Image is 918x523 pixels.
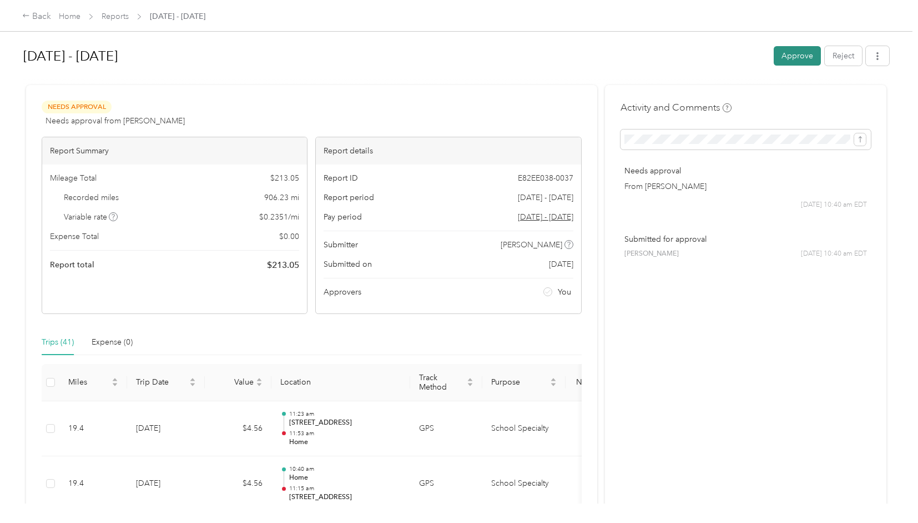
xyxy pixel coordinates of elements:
[64,192,119,203] span: Recorded miles
[501,239,562,251] span: [PERSON_NAME]
[59,12,80,21] a: Home
[289,492,401,502] p: [STREET_ADDRESS]
[289,485,401,492] p: 11:15 am
[289,473,401,483] p: Home
[316,137,581,165] div: Report details
[518,211,573,223] span: Go to pay period
[467,376,473,383] span: caret-up
[23,43,766,69] h1: Aug 1 - 31, 2025
[127,456,205,512] td: [DATE]
[289,465,401,473] p: 10:40 am
[205,401,271,457] td: $4.56
[324,172,358,184] span: Report ID
[112,381,118,388] span: caret-down
[482,401,566,457] td: School Specialty
[624,165,867,177] p: Needs approval
[549,258,573,270] span: [DATE]
[558,286,571,298] span: You
[271,364,410,401] th: Location
[270,172,299,184] span: $ 213.05
[64,211,118,223] span: Variable rate
[42,137,307,165] div: Report Summary
[205,364,271,401] th: Value
[482,456,566,512] td: School Specialty
[566,364,607,401] th: Notes
[136,377,187,387] span: Trip Date
[289,410,401,418] p: 11:23 am
[92,336,133,348] div: Expense (0)
[189,376,196,383] span: caret-up
[112,376,118,383] span: caret-up
[279,231,299,242] span: $ 0.00
[50,172,97,184] span: Mileage Total
[550,381,557,388] span: caret-down
[46,115,185,127] span: Needs approval from [PERSON_NAME]
[410,456,482,512] td: GPS
[482,364,566,401] th: Purpose
[856,461,918,523] iframe: Everlance-gr Chat Button Frame
[289,418,401,428] p: [STREET_ADDRESS]
[289,437,401,447] p: Home
[518,172,573,184] span: E82EE038-0037
[68,377,109,387] span: Miles
[324,258,372,270] span: Submitted on
[256,381,263,388] span: caret-down
[205,456,271,512] td: $4.56
[518,192,573,203] span: [DATE] - [DATE]
[324,239,358,251] span: Submitter
[624,181,867,192] p: From [PERSON_NAME]
[419,373,465,392] span: Track Method
[324,286,361,298] span: Approvers
[42,101,112,113] span: Needs Approval
[102,12,129,21] a: Reports
[150,11,205,22] span: [DATE] - [DATE]
[324,192,374,203] span: Report period
[621,101,732,114] h4: Activity and Comments
[410,401,482,457] td: GPS
[624,249,679,259] span: [PERSON_NAME]
[801,249,867,259] span: [DATE] 10:40 am EDT
[491,377,548,387] span: Purpose
[801,200,867,210] span: [DATE] 10:40 am EDT
[410,364,482,401] th: Track Method
[50,259,94,271] span: Report total
[127,401,205,457] td: [DATE]
[825,46,862,66] button: Reject
[774,46,821,66] button: Approve
[189,381,196,388] span: caret-down
[550,376,557,383] span: caret-up
[259,211,299,223] span: $ 0.2351 / mi
[50,231,99,242] span: Expense Total
[256,376,263,383] span: caret-up
[467,381,473,388] span: caret-down
[42,336,74,348] div: Trips (41)
[59,401,127,457] td: 19.4
[324,211,362,223] span: Pay period
[289,430,401,437] p: 11:53 am
[267,258,299,272] span: $ 213.05
[59,456,127,512] td: 19.4
[127,364,205,401] th: Trip Date
[264,192,299,203] span: 906.23 mi
[22,10,51,23] div: Back
[59,364,127,401] th: Miles
[624,233,867,245] p: Submitted for approval
[214,377,254,387] span: Value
